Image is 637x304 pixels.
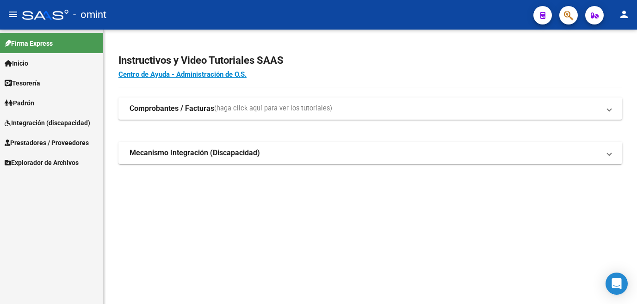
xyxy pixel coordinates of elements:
strong: Mecanismo Integración (Discapacidad) [130,148,260,158]
span: (haga click aquí para ver los tutoriales) [214,103,332,114]
span: Tesorería [5,78,40,88]
span: Firma Express [5,38,53,49]
span: Inicio [5,58,28,68]
strong: Comprobantes / Facturas [130,103,214,114]
mat-icon: person [618,9,630,20]
span: Padrón [5,98,34,108]
mat-expansion-panel-header: Mecanismo Integración (Discapacidad) [118,142,622,164]
a: Centro de Ayuda - Administración de O.S. [118,70,247,79]
mat-expansion-panel-header: Comprobantes / Facturas(haga click aquí para ver los tutoriales) [118,97,622,120]
mat-icon: menu [7,9,19,20]
span: - omint [73,5,106,25]
div: Open Intercom Messenger [606,273,628,295]
span: Explorador de Archivos [5,158,79,168]
span: Prestadores / Proveedores [5,138,89,148]
span: Integración (discapacidad) [5,118,90,128]
h2: Instructivos y Video Tutoriales SAAS [118,52,622,69]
